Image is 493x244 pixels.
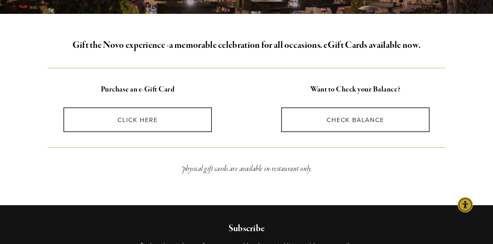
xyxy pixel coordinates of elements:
[458,197,473,212] div: Accessibility Menu
[72,39,169,51] strong: Gift the Novo experience -
[63,107,212,132] a: CLICK HERE
[47,38,446,53] h2: a memorable celebration for all occasions. eGift Cards available now.
[281,107,430,132] a: CHECK BALANCE
[77,223,416,235] h2: Subscribe
[310,85,401,94] strong: Want to Check your Balance?
[101,85,174,94] strong: Purchase an e-Gift Card
[181,164,312,174] em: *physical gift cards are available in-restaurant only.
